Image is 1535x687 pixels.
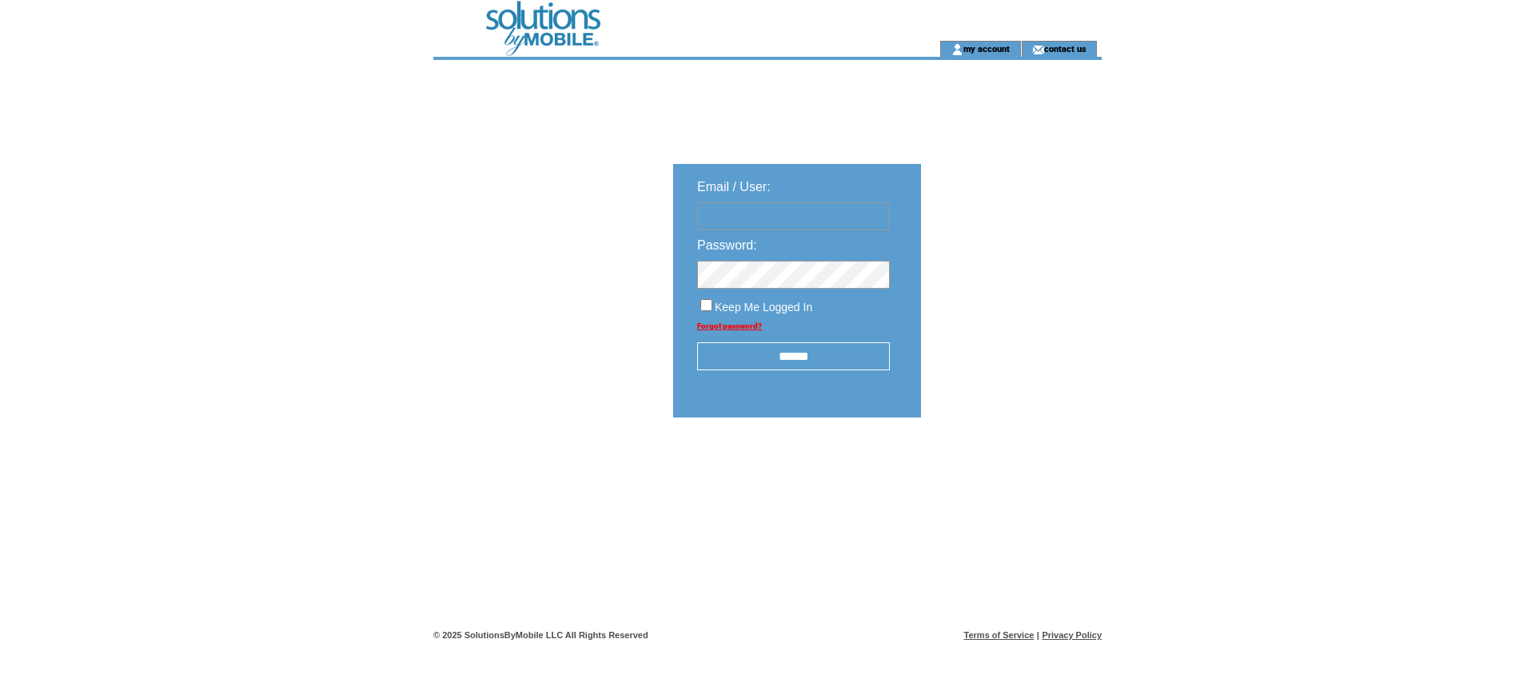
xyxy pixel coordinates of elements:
[1044,43,1086,54] a: contact us
[1032,43,1044,56] img: contact_us_icon.gif;jsessionid=EEE8013C452C5600371A57796D2FCF63
[951,43,963,56] img: account_icon.gif;jsessionid=EEE8013C452C5600371A57796D2FCF63
[963,43,1010,54] a: my account
[964,630,1035,640] a: Terms of Service
[715,301,812,314] span: Keep Me Logged In
[1037,630,1039,640] span: |
[697,180,771,194] span: Email / User:
[1042,630,1102,640] a: Privacy Policy
[967,457,1047,477] img: transparent.png;jsessionid=EEE8013C452C5600371A57796D2FCF63
[697,322,762,330] a: Forgot password?
[433,630,648,640] span: © 2025 SolutionsByMobile LLC All Rights Reserved
[697,238,757,252] span: Password:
